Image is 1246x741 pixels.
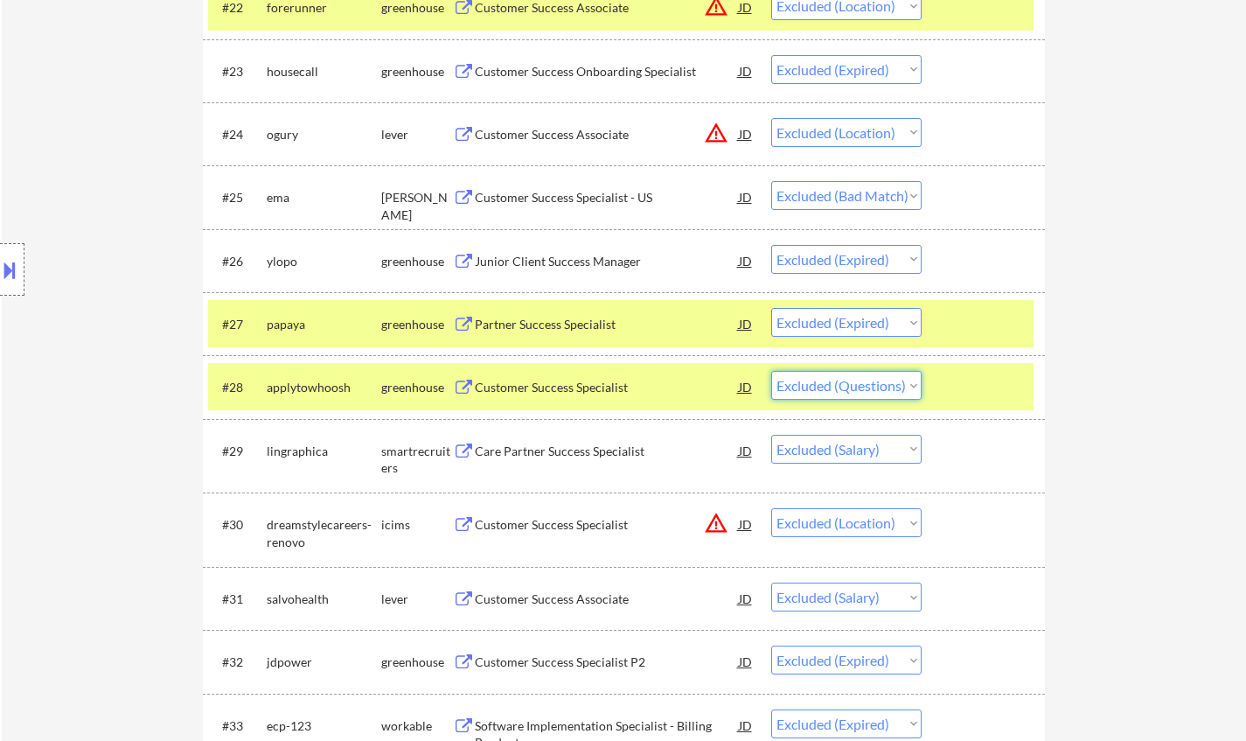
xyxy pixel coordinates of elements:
div: Partner Success Specialist [475,316,739,333]
div: salvohealth [267,591,381,608]
div: #32 [222,654,253,671]
div: Customer Success Associate [475,126,739,143]
div: greenhouse [381,654,453,671]
div: Customer Success Specialist - US [475,189,739,206]
div: papaya [267,316,381,333]
div: greenhouse [381,379,453,396]
div: #33 [222,717,253,735]
div: [PERSON_NAME] [381,189,453,223]
div: #30 [222,516,253,534]
div: Care Partner Success Specialist [475,443,739,460]
div: JD [737,371,755,402]
div: workable [381,717,453,735]
div: ecp-123 [267,717,381,735]
div: JD [737,508,755,540]
div: greenhouse [381,63,453,80]
div: dreamstylecareers-renovo [267,516,381,550]
div: JD [737,710,755,741]
div: lingraphica [267,443,381,460]
div: ogury [267,126,381,143]
div: housecall [267,63,381,80]
div: lever [381,126,453,143]
div: JD [737,308,755,339]
div: ylopo [267,253,381,270]
div: JD [737,646,755,677]
div: Junior Client Success Manager [475,253,739,270]
div: smartrecruiters [381,443,453,477]
div: JD [737,583,755,614]
div: JD [737,245,755,276]
div: applytowhoosh [267,379,381,396]
div: JD [737,55,755,87]
div: lever [381,591,453,608]
div: JD [737,435,755,466]
div: Customer Success Associate [475,591,739,608]
div: Customer Success Specialist P2 [475,654,739,671]
div: ema [267,189,381,206]
div: jdpower [267,654,381,671]
div: #29 [222,443,253,460]
div: icims [381,516,453,534]
div: #31 [222,591,253,608]
div: Customer Success Specialist [475,516,739,534]
div: #23 [222,63,253,80]
button: warning_amber [704,511,728,535]
div: greenhouse [381,253,453,270]
div: Customer Success Specialist [475,379,739,396]
div: Customer Success Onboarding Specialist [475,63,739,80]
div: greenhouse [381,316,453,333]
div: JD [737,118,755,150]
button: warning_amber [704,121,728,145]
div: JD [737,181,755,213]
